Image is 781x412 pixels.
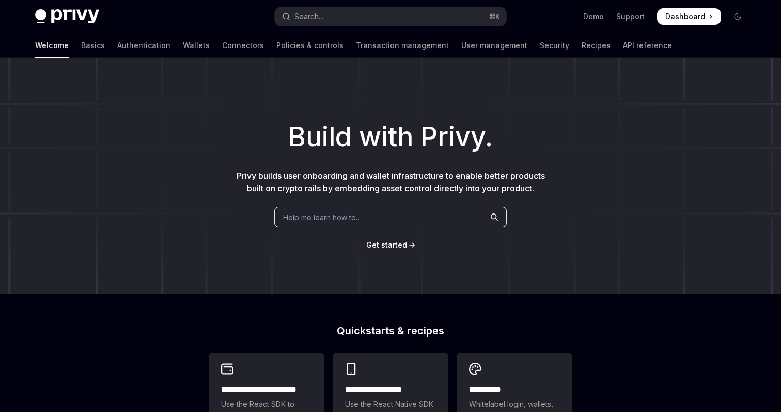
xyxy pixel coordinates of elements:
[209,326,572,336] h2: Quickstarts & recipes
[665,11,705,22] span: Dashboard
[275,7,506,26] button: Open search
[582,33,611,58] a: Recipes
[237,171,545,193] span: Privy builds user onboarding and wallet infrastructure to enable better products built on crypto ...
[35,33,69,58] a: Welcome
[489,12,500,21] span: ⌘ K
[81,33,105,58] a: Basics
[222,33,264,58] a: Connectors
[583,11,604,22] a: Demo
[461,33,527,58] a: User management
[366,240,407,250] a: Get started
[17,117,764,157] h1: Build with Privy.
[729,8,746,25] button: Toggle dark mode
[657,8,721,25] a: Dashboard
[616,11,645,22] a: Support
[540,33,569,58] a: Security
[283,212,362,223] span: Help me learn how to…
[356,33,449,58] a: Transaction management
[117,33,170,58] a: Authentication
[276,33,343,58] a: Policies & controls
[623,33,672,58] a: API reference
[366,240,407,249] span: Get started
[183,33,210,58] a: Wallets
[35,9,99,24] img: dark logo
[294,10,323,23] div: Search...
